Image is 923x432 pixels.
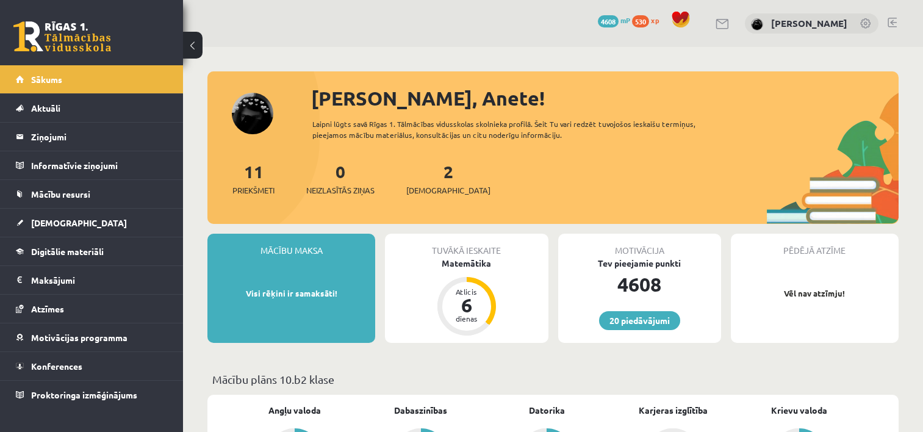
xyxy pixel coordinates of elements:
[598,15,630,25] a: 4608 mP
[771,17,847,29] a: [PERSON_NAME]
[31,151,168,179] legend: Informatīvie ziņojumi
[16,323,168,351] a: Motivācijas programma
[771,404,827,417] a: Krievu valoda
[16,352,168,380] a: Konferences
[16,381,168,409] a: Proktoringa izmēģinājums
[31,103,60,113] span: Aktuāli
[214,287,369,300] p: Visi rēķini ir samaksāti!
[406,160,490,196] a: 2[DEMOGRAPHIC_DATA]
[16,151,168,179] a: Informatīvie ziņojumi
[599,311,680,330] a: 20 piedāvājumi
[16,180,168,208] a: Mācību resursi
[16,237,168,265] a: Digitālie materiāli
[651,15,659,25] span: xp
[639,404,708,417] a: Karjeras izglītība
[620,15,630,25] span: mP
[751,18,763,31] img: Anete Titāne
[16,295,168,323] a: Atzīmes
[558,257,721,270] div: Tev pieejamie punkti
[13,21,111,52] a: Rīgas 1. Tālmācības vidusskola
[31,266,168,294] legend: Maksājumi
[232,184,275,196] span: Priekšmeti
[385,234,548,257] div: Tuvākā ieskaite
[31,74,62,85] span: Sākums
[385,257,548,337] a: Matemātika Atlicis 6 dienas
[632,15,665,25] a: 530 xp
[268,404,321,417] a: Angļu valoda
[31,361,82,372] span: Konferences
[731,234,899,257] div: Pēdējā atzīme
[232,160,275,196] a: 11Priekšmeti
[31,189,90,200] span: Mācību resursi
[311,84,899,113] div: [PERSON_NAME], Anete!
[598,15,619,27] span: 4608
[16,123,168,151] a: Ziņojumi
[312,118,727,140] div: Laipni lūgts savā Rīgas 1. Tālmācības vidusskolas skolnieka profilā. Šeit Tu vari redzēt tuvojošo...
[16,209,168,237] a: [DEMOGRAPHIC_DATA]
[632,15,649,27] span: 530
[394,404,447,417] a: Dabaszinības
[306,184,375,196] span: Neizlasītās ziņas
[207,234,375,257] div: Mācību maksa
[31,217,127,228] span: [DEMOGRAPHIC_DATA]
[306,160,375,196] a: 0Neizlasītās ziņas
[31,303,64,314] span: Atzīmes
[16,266,168,294] a: Maksājumi
[31,123,168,151] legend: Ziņojumi
[16,65,168,93] a: Sākums
[558,270,721,299] div: 4608
[558,234,721,257] div: Motivācija
[737,287,892,300] p: Vēl nav atzīmju!
[385,257,548,270] div: Matemātika
[31,332,127,343] span: Motivācijas programma
[448,288,485,295] div: Atlicis
[448,315,485,322] div: dienas
[212,371,894,387] p: Mācību plāns 10.b2 klase
[16,94,168,122] a: Aktuāli
[31,389,137,400] span: Proktoringa izmēģinājums
[448,295,485,315] div: 6
[31,246,104,257] span: Digitālie materiāli
[529,404,565,417] a: Datorika
[406,184,490,196] span: [DEMOGRAPHIC_DATA]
